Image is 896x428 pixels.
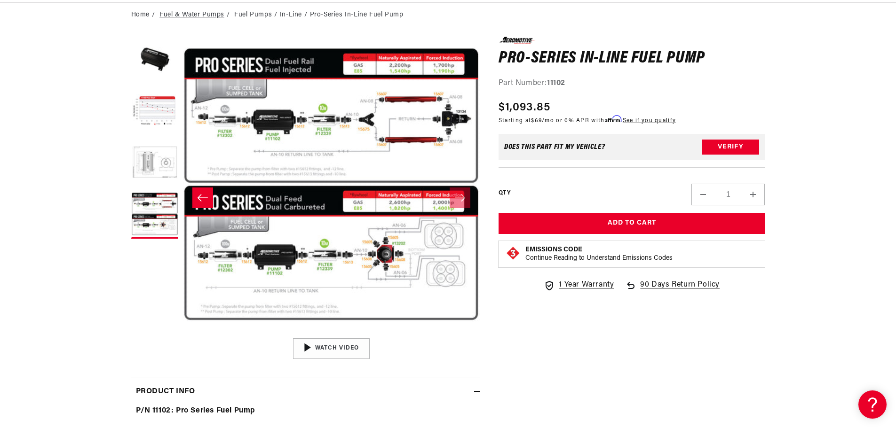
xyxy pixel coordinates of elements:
[131,10,150,20] a: Home
[159,10,224,20] a: Fuel & Water Pumps
[136,407,256,414] strong: P/N 11102: Pro Series Fuel Pump
[504,143,605,151] div: Does This part fit My vehicle?
[499,99,551,116] span: $1,093.85
[310,10,404,20] li: Pro-Series In-Line Fuel Pump
[234,10,272,20] a: Fuel Pumps
[499,213,765,234] button: Add to Cart
[640,279,720,301] span: 90 Days Return Policy
[450,187,470,208] button: Slide right
[192,187,213,208] button: Slide left
[525,246,673,263] button: Emissions CodeContinue Reading to Understand Emissions Codes
[131,192,178,239] button: Load image 4 in gallery view
[702,140,759,155] button: Verify
[531,118,542,124] span: $69
[623,118,676,124] a: See if you qualify - Learn more about Affirm Financing (opens in modal)
[547,79,565,87] strong: 11102
[280,10,310,20] li: In-Line
[131,37,178,84] button: Load image 1 in gallery view
[131,88,178,135] button: Load image 2 in gallery view
[525,246,582,253] strong: Emissions Code
[131,37,480,358] media-gallery: Gallery Viewer
[131,140,178,187] button: Load image 3 in gallery view
[131,10,765,20] nav: breadcrumbs
[136,386,195,398] h2: Product Info
[605,116,621,123] span: Affirm
[499,189,510,197] label: QTY
[499,116,676,125] p: Starting at /mo or 0% APR with .
[625,279,720,301] a: 90 Days Return Policy
[544,279,614,291] a: 1 Year Warranty
[559,279,614,291] span: 1 Year Warranty
[131,378,480,405] summary: Product Info
[499,78,765,90] div: Part Number:
[506,246,521,261] img: Emissions code
[499,51,765,66] h1: Pro-Series In-Line Fuel Pump
[525,254,673,263] p: Continue Reading to Understand Emissions Codes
